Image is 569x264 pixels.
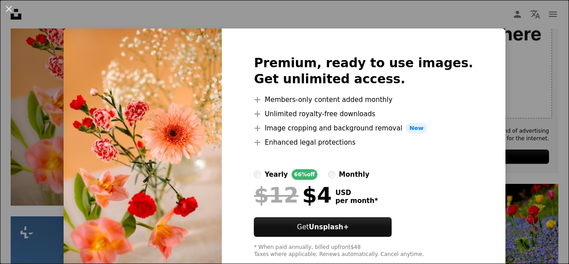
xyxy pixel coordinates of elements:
[406,123,427,134] span: New
[335,197,378,205] span: per month *
[254,183,298,207] span: $12
[254,123,473,134] li: Image cropping and background removal
[254,217,392,237] button: GetUnsplash+
[254,244,473,258] div: * When paid annually, billed upfront $48 Taxes where applicable. Renews automatically. Cancel any...
[335,189,378,197] span: USD
[254,94,473,105] li: Members-only content added monthly
[254,183,332,207] div: $4
[254,137,473,148] li: Enhanced legal protections
[264,169,288,180] div: yearly
[328,171,335,178] input: monthly
[292,169,318,180] div: 66% off
[254,171,261,178] input: yearly66%off
[339,169,369,180] div: monthly
[254,109,473,119] li: Unlimited royalty-free downloads
[254,55,473,87] h2: Premium, ready to use images. Get unlimited access.
[309,223,349,231] strong: Unsplash+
